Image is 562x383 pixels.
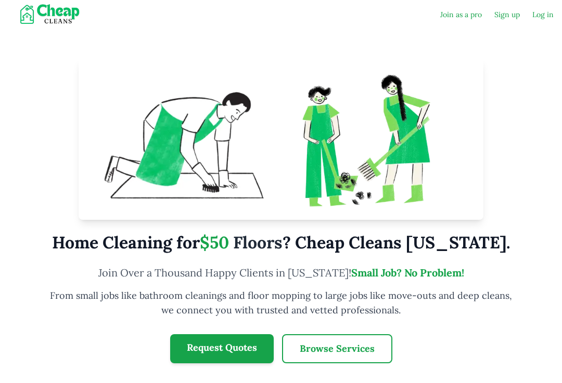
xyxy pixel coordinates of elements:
[170,334,274,363] a: Request Quotes
[52,232,510,253] h1: Home Cleaning for ? Cheap Cleans [US_STATE].
[200,232,229,253] span: $50
[48,288,514,318] p: From small jobs like bathroom cleanings and floor mopping to large jobs like move-outs and deep c...
[532,9,554,20] a: Log in
[48,266,514,280] h2: Join Over a Thousand Happy Clients in [US_STATE]!
[79,58,483,220] img: Cheap Cleans Florida - Affordable Cleaning Services
[494,9,520,20] a: Sign up
[440,9,482,20] a: Join as a pro
[233,232,283,253] span: Floors
[351,266,464,279] span: Small Job? No Problem!
[282,334,392,363] a: Browse Services
[8,4,95,25] img: Cheap Cleans Florida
